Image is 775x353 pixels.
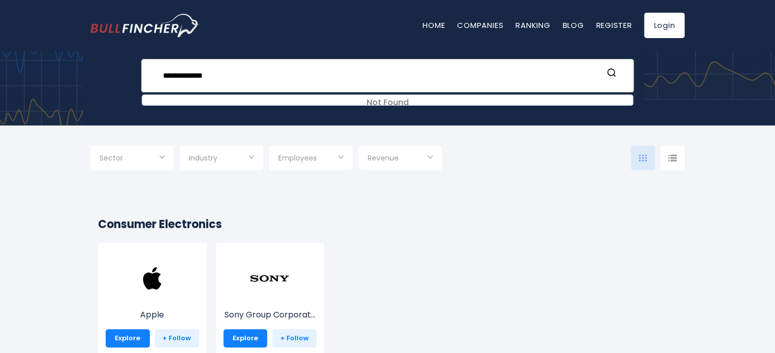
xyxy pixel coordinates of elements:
a: Sony Group Corporat... [223,277,317,321]
a: Apple [106,277,199,321]
a: Blog [562,20,584,30]
input: Selection [278,150,343,168]
h2: Consumer Electronics [98,216,677,233]
a: Register [596,20,632,30]
p: Sony Group Corporation [223,309,317,321]
span: Employees [278,153,317,163]
span: Revenue [368,153,399,163]
p: Apple [106,309,199,321]
a: Explore [106,329,150,347]
a: Go to homepage [90,14,200,37]
a: + Follow [272,329,316,347]
input: Selection [368,150,433,168]
span: Industry [189,153,217,163]
a: Companies [457,20,503,30]
a: Explore [223,329,268,347]
img: bullfincher logo [90,14,200,37]
a: Home [423,20,445,30]
div: Not Found [142,95,633,111]
img: icon-comp-list-view.svg [668,154,677,162]
span: Sector [100,153,123,163]
img: SONY.png [249,258,290,299]
img: AAPL.png [132,258,173,299]
input: Selection [189,150,254,168]
button: Search [605,68,618,81]
a: + Follow [155,329,199,347]
input: Selection [100,150,165,168]
a: Login [644,13,685,38]
a: Ranking [515,20,550,30]
img: icon-comp-grid.svg [639,154,647,162]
